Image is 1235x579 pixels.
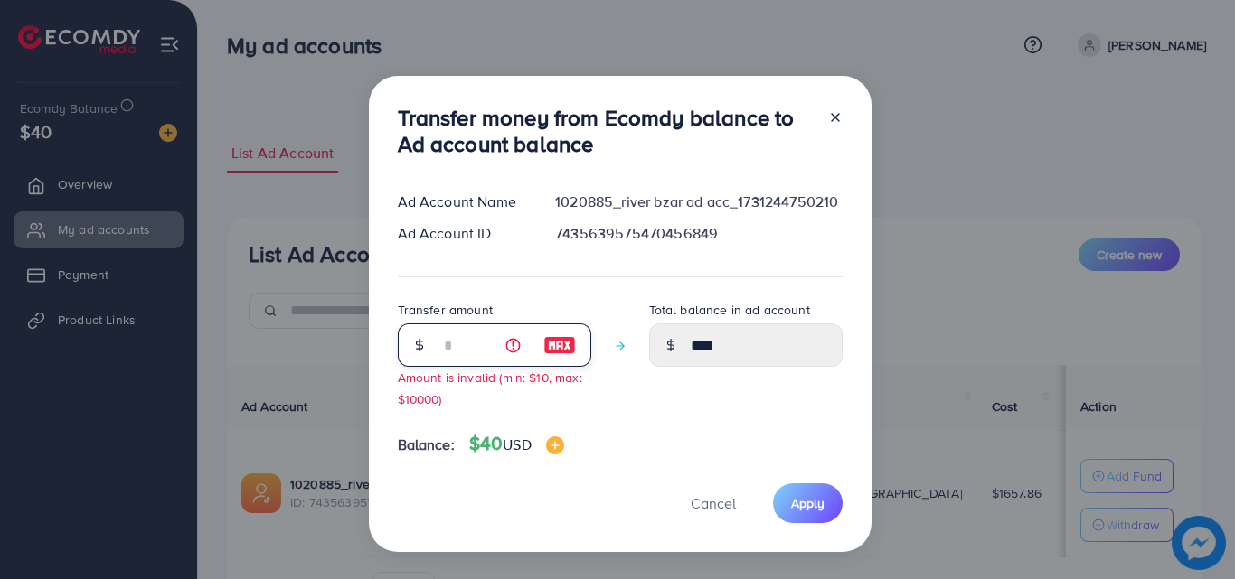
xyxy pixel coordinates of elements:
div: 7435639575470456849 [541,223,856,244]
span: Cancel [691,493,736,513]
button: Cancel [668,483,759,522]
span: Apply [791,494,825,512]
h3: Transfer money from Ecomdy balance to Ad account balance [398,105,814,157]
span: Balance: [398,434,455,455]
small: Amount is invalid (min: $10, max: $10000) [398,369,582,406]
label: Total balance in ad account [649,301,810,319]
div: 1020885_river bzar ad acc_1731244750210 [541,191,856,212]
h4: $40 [469,433,564,455]
img: image [543,334,576,356]
div: Ad Account ID [383,223,542,244]
button: Apply [773,483,843,522]
span: USD [503,434,531,454]
img: image [546,436,564,454]
label: Transfer amount [398,301,493,319]
div: Ad Account Name [383,191,542,212]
